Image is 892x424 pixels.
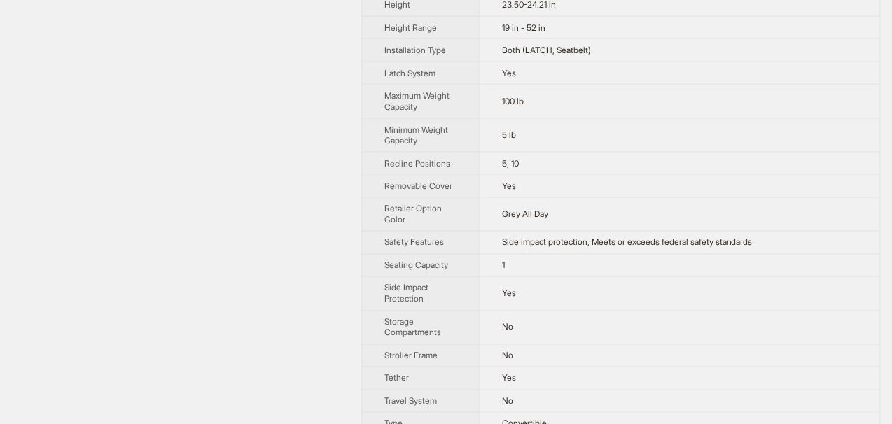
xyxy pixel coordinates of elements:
span: 1 [502,260,505,271]
span: Seating Capacity [384,260,448,271]
span: Side Impact Protection [384,283,428,304]
span: Installation Type [384,45,446,55]
span: 5, 10 [502,158,519,169]
span: Yes [502,68,516,78]
span: Tether [384,373,409,383]
span: Stroller Frame [384,351,438,361]
span: Storage Compartments [384,317,441,339]
span: 19 in - 52 in [502,22,545,33]
span: 100 lb [502,96,524,106]
span: Height Range [384,22,437,33]
span: No [502,396,513,407]
span: Yes [502,181,516,191]
span: Travel System [384,396,437,407]
span: Latch System [384,68,435,78]
span: Yes [502,288,516,299]
span: Grey All Day [502,209,548,220]
span: Side impact protection, Meets or exceeds federal safety standards [502,237,753,248]
span: Yes [502,373,516,383]
span: 5 lb [502,129,516,140]
span: Safety Features [384,237,444,248]
span: No [502,322,513,332]
span: Recline Positions [384,158,450,169]
span: Both (LATCH, Seatbelt) [502,45,591,55]
span: Removable Cover [384,181,452,191]
span: Maximum Weight Capacity [384,90,450,112]
span: Minimum Weight Capacity [384,125,448,146]
span: No [502,351,513,361]
span: Retailer Option Color [384,204,442,225]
